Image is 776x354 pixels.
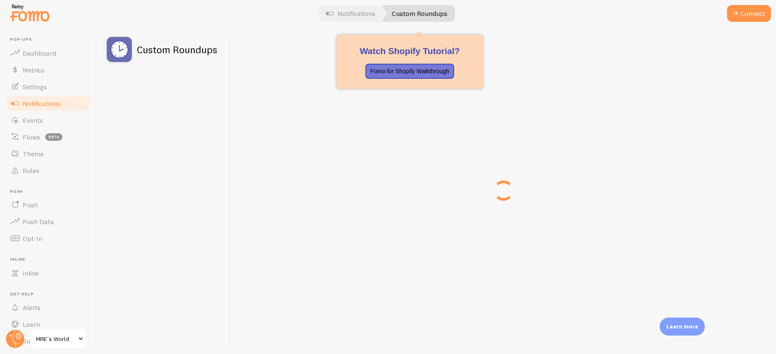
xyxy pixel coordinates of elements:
[347,45,473,57] h2: Watch Shopify Tutorial?
[10,292,91,297] span: Get Help
[5,45,91,62] a: Dashboard
[10,189,91,194] span: Push
[23,166,39,175] span: Rules
[666,323,698,331] p: Learn more
[660,318,705,336] div: Learn more
[23,303,41,312] span: Alerts
[23,99,61,108] span: Notifications
[23,320,40,328] span: Learn
[5,78,91,95] a: Settings
[107,37,132,62] img: fomo_icons_custom_roundups.svg
[5,316,91,333] a: Learn
[9,2,51,23] img: fomo-relay-logo-orange.svg
[10,257,91,262] span: Inline
[370,67,450,75] p: Fomo for Shopify Walkthrough
[5,299,91,316] a: Alerts
[5,129,91,145] a: Flows beta
[23,133,40,141] span: Flows
[10,37,91,42] span: Pop-ups
[23,83,47,91] span: Settings
[23,234,42,243] span: Opt-In
[5,162,91,179] a: Rules
[5,230,91,247] a: Opt-In
[5,213,91,230] a: Push Data
[23,150,44,158] span: Theme
[23,116,43,124] span: Events
[5,145,91,162] a: Theme
[23,269,39,277] span: Inline
[137,44,217,54] h2: Custom Roundups
[36,334,76,344] span: MRE's World
[5,95,91,112] a: Notifications
[5,265,91,282] a: Inline
[23,201,38,209] span: Push
[5,112,91,129] a: Events
[5,62,91,78] a: Metrics
[23,217,54,226] span: Push Data
[30,329,87,349] a: MRE's World
[23,49,56,57] span: Dashboard
[5,196,91,213] a: Push
[365,64,455,79] button: Fomo for Shopify Walkthrough
[45,133,62,141] span: beta
[23,66,44,74] span: Metrics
